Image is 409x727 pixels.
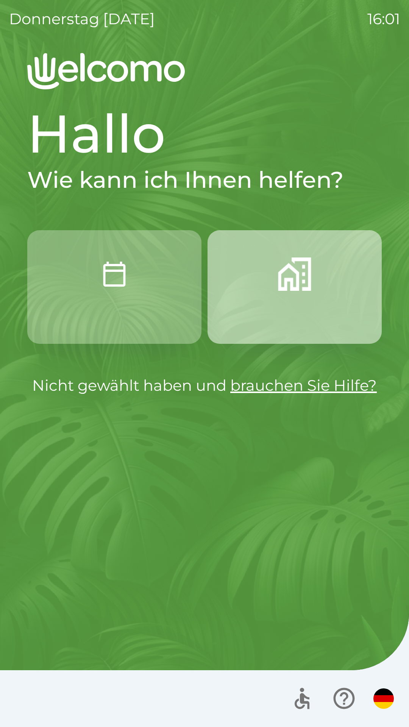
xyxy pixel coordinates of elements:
[373,688,394,709] img: de flag
[230,376,377,395] a: brauchen Sie Hilfe?
[27,374,382,397] p: Nicht gewählt haben und
[367,8,400,30] p: 16:01
[278,257,311,291] img: b27049de-0b2f-40e4-9c03-fd08ed06dc8a.png
[98,257,131,291] img: 5e2e28c1-c202-46ef-a5d1-e3942d4b9552.png
[9,8,155,30] p: Donnerstag [DATE]
[27,166,382,194] h2: Wie kann ich Ihnen helfen?
[27,53,382,89] img: Logo
[27,101,382,166] h1: Hallo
